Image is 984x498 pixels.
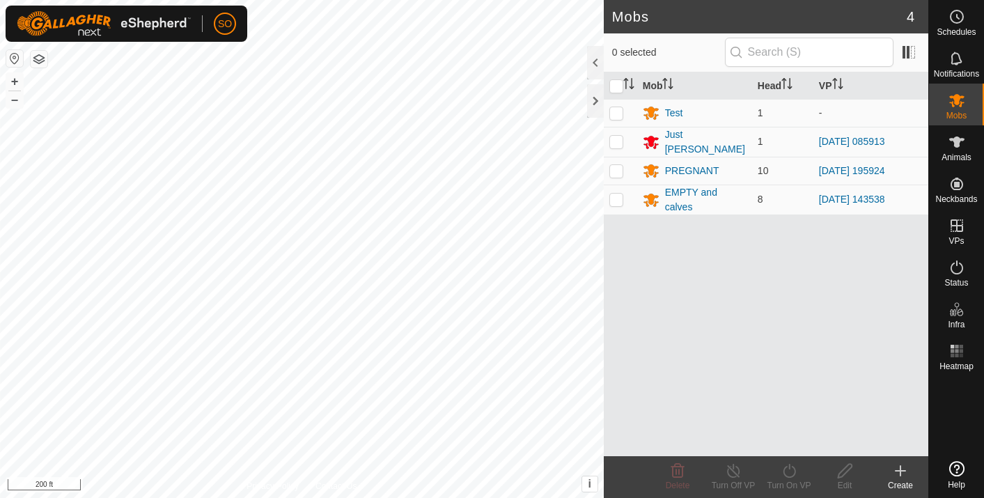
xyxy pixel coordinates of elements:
[813,99,928,127] td: -
[6,50,23,67] button: Reset Map
[705,479,761,492] div: Turn Off VP
[612,8,907,25] h2: Mobs
[758,107,763,118] span: 1
[665,164,719,178] div: PREGNANT
[218,17,232,31] span: SO
[665,106,683,120] div: Test
[934,70,979,78] span: Notifications
[6,91,23,108] button: –
[935,195,977,203] span: Neckbands
[832,80,843,91] p-sorticon: Activate to sort
[819,194,885,205] a: [DATE] 143538
[582,476,598,492] button: i
[31,51,47,68] button: Map Layers
[761,479,817,492] div: Turn On VP
[946,111,967,120] span: Mobs
[944,279,968,287] span: Status
[873,479,928,492] div: Create
[781,80,792,91] p-sorticon: Activate to sort
[907,6,914,27] span: 4
[315,480,357,492] a: Contact Us
[725,38,893,67] input: Search (S)
[665,185,747,215] div: EMPTY and calves
[948,320,965,329] span: Infra
[612,45,725,60] span: 0 selected
[665,127,747,157] div: Just [PERSON_NAME]
[623,80,634,91] p-sorticon: Activate to sort
[939,362,974,371] span: Heatmap
[758,165,769,176] span: 10
[588,478,591,490] span: i
[948,481,965,489] span: Help
[247,480,299,492] a: Privacy Policy
[929,456,984,495] a: Help
[942,153,971,162] span: Animals
[637,72,752,100] th: Mob
[813,72,928,100] th: VP
[817,479,873,492] div: Edit
[6,73,23,90] button: +
[758,194,763,205] span: 8
[666,481,690,490] span: Delete
[752,72,813,100] th: Head
[948,237,964,245] span: VPs
[937,28,976,36] span: Schedules
[758,136,763,147] span: 1
[17,11,191,36] img: Gallagher Logo
[819,165,885,176] a: [DATE] 195924
[662,80,673,91] p-sorticon: Activate to sort
[819,136,885,147] a: [DATE] 085913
